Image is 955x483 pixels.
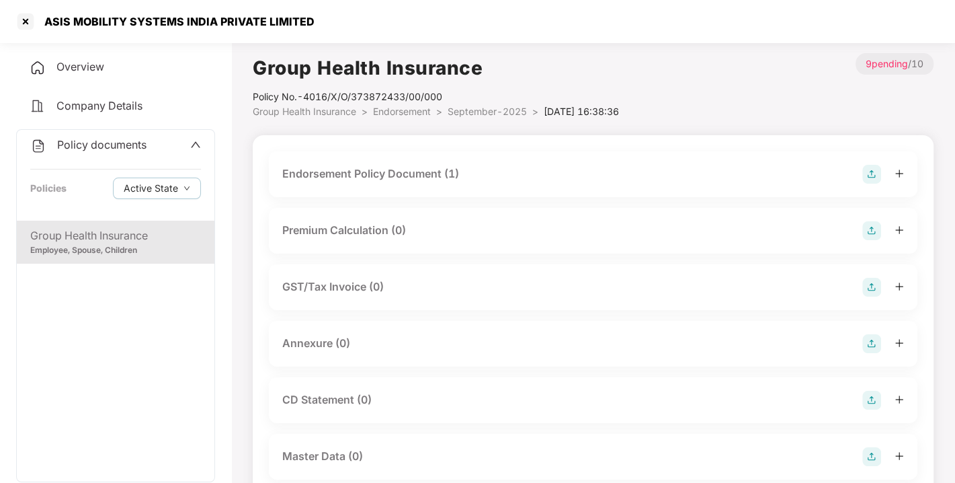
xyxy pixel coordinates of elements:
img: svg+xml;base64,PHN2ZyB4bWxucz0iaHR0cDovL3d3dy53My5vcmcvMjAwMC9zdmciIHdpZHRoPSIyOCIgaGVpZ2h0PSIyOC... [862,221,881,240]
span: Group Health Insurance [253,106,356,117]
span: plus [895,451,904,461]
button: Active Statedown [113,178,201,199]
span: Company Details [56,99,142,112]
span: > [532,106,538,117]
span: Endorsement [373,106,431,117]
img: svg+xml;base64,PHN2ZyB4bWxucz0iaHR0cDovL3d3dy53My5vcmcvMjAwMC9zdmciIHdpZHRoPSIyOCIgaGVpZ2h0PSIyOC... [862,391,881,410]
span: Active State [124,181,178,196]
img: svg+xml;base64,PHN2ZyB4bWxucz0iaHR0cDovL3d3dy53My5vcmcvMjAwMC9zdmciIHdpZHRoPSIyNCIgaGVpZ2h0PSIyNC... [30,138,46,154]
div: Policy No.- 4016/X/O/373872433/00/000 [253,89,619,104]
div: Premium Calculation (0) [282,222,406,239]
span: up [190,139,201,150]
span: Overview [56,60,104,73]
div: Master Data (0) [282,448,363,465]
span: plus [895,282,904,291]
span: [DATE] 16:38:36 [544,106,619,117]
span: September-2025 [448,106,527,117]
span: plus [895,338,904,348]
img: svg+xml;base64,PHN2ZyB4bWxucz0iaHR0cDovL3d3dy53My5vcmcvMjAwMC9zdmciIHdpZHRoPSIyOCIgaGVpZ2h0PSIyOC... [862,447,881,466]
img: svg+xml;base64,PHN2ZyB4bWxucz0iaHR0cDovL3d3dy53My5vcmcvMjAwMC9zdmciIHdpZHRoPSIyOCIgaGVpZ2h0PSIyOC... [862,334,881,353]
div: Endorsement Policy Document (1) [282,165,459,182]
p: / 10 [856,53,933,75]
span: down [183,185,190,192]
div: Annexure (0) [282,335,350,352]
span: 9 pending [866,58,908,69]
div: CD Statement (0) [282,392,372,408]
div: Employee, Spouse, Children [30,244,201,257]
span: > [436,106,442,117]
span: plus [895,169,904,178]
span: plus [895,225,904,235]
span: Policy documents [57,138,147,151]
div: ASIS MOBILITY SYSTEMS INDIA PRIVATE LIMITED [36,15,315,28]
div: Policies [30,181,67,196]
div: GST/Tax Invoice (0) [282,278,384,295]
div: Group Health Insurance [30,227,201,244]
h1: Group Health Insurance [253,53,619,83]
img: svg+xml;base64,PHN2ZyB4bWxucz0iaHR0cDovL3d3dy53My5vcmcvMjAwMC9zdmciIHdpZHRoPSIyNCIgaGVpZ2h0PSIyNC... [30,60,46,76]
span: plus [895,395,904,404]
span: > [362,106,368,117]
img: svg+xml;base64,PHN2ZyB4bWxucz0iaHR0cDovL3d3dy53My5vcmcvMjAwMC9zdmciIHdpZHRoPSIyNCIgaGVpZ2h0PSIyNC... [30,98,46,114]
img: svg+xml;base64,PHN2ZyB4bWxucz0iaHR0cDovL3d3dy53My5vcmcvMjAwMC9zdmciIHdpZHRoPSIyOCIgaGVpZ2h0PSIyOC... [862,165,881,184]
img: svg+xml;base64,PHN2ZyB4bWxucz0iaHR0cDovL3d3dy53My5vcmcvMjAwMC9zdmciIHdpZHRoPSIyOCIgaGVpZ2h0PSIyOC... [862,278,881,297]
